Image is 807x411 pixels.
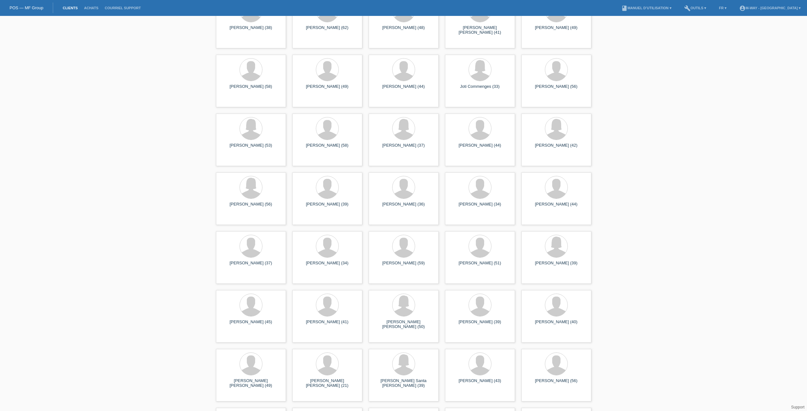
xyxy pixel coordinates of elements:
[297,261,357,271] div: [PERSON_NAME] (34)
[526,319,586,330] div: [PERSON_NAME] (40)
[297,202,357,212] div: [PERSON_NAME] (39)
[526,378,586,388] div: [PERSON_NAME] (56)
[736,6,804,10] a: account_circlem-way - [GEOGRAPHIC_DATA] ▾
[297,143,357,153] div: [PERSON_NAME] (58)
[450,319,510,330] div: [PERSON_NAME] (39)
[526,25,586,35] div: [PERSON_NAME] (49)
[739,5,746,11] i: account_circle
[221,378,281,388] div: [PERSON_NAME] [PERSON_NAME] (49)
[81,6,101,10] a: Achats
[526,143,586,153] div: [PERSON_NAME] (42)
[621,5,628,11] i: book
[297,84,357,94] div: [PERSON_NAME] (49)
[374,202,434,212] div: [PERSON_NAME] (36)
[526,261,586,271] div: [PERSON_NAME] (39)
[450,84,510,94] div: Joti Commenges (33)
[221,319,281,330] div: [PERSON_NAME] (45)
[221,202,281,212] div: [PERSON_NAME] (56)
[297,319,357,330] div: [PERSON_NAME] (41)
[101,6,144,10] a: Courriel Support
[297,378,357,388] div: [PERSON_NAME] [PERSON_NAME] (21)
[374,143,434,153] div: [PERSON_NAME] (37)
[374,319,434,330] div: [PERSON_NAME] [PERSON_NAME] (50)
[221,143,281,153] div: [PERSON_NAME] (53)
[374,84,434,94] div: [PERSON_NAME] (44)
[374,378,434,388] div: [PERSON_NAME] Santa [PERSON_NAME] (39)
[374,25,434,35] div: [PERSON_NAME] (48)
[450,202,510,212] div: [PERSON_NAME] (34)
[526,84,586,94] div: [PERSON_NAME] (56)
[221,25,281,35] div: [PERSON_NAME] (38)
[10,5,43,10] a: POS — MF Group
[716,6,730,10] a: FR ▾
[450,25,510,35] div: [PERSON_NAME] [PERSON_NAME] (41)
[221,84,281,94] div: [PERSON_NAME] (58)
[59,6,81,10] a: Clients
[681,6,709,10] a: buildOutils ▾
[684,5,691,11] i: build
[618,6,675,10] a: bookManuel d’utilisation ▾
[526,202,586,212] div: [PERSON_NAME] (44)
[374,261,434,271] div: [PERSON_NAME] (59)
[791,405,804,409] a: Support
[221,261,281,271] div: [PERSON_NAME] (37)
[297,25,357,35] div: [PERSON_NAME] (62)
[450,261,510,271] div: [PERSON_NAME] (51)
[450,143,510,153] div: [PERSON_NAME] (44)
[450,378,510,388] div: [PERSON_NAME] (43)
